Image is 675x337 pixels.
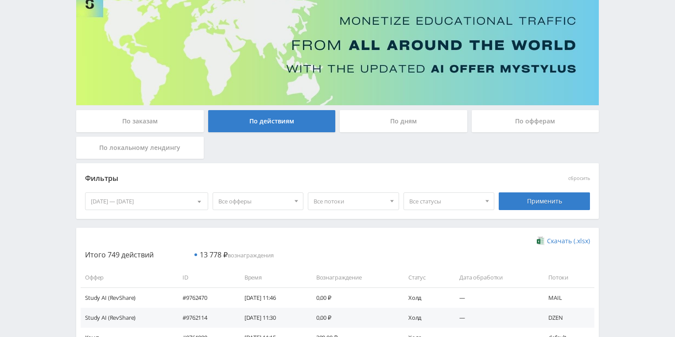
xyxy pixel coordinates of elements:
span: вознаграждения [200,251,274,259]
img: xlsx [537,236,544,245]
span: Все потоки [314,193,385,210]
td: Холд [400,308,450,328]
td: 0,00 ₽ [307,287,400,307]
td: MAIL [539,287,594,307]
td: DZEN [539,308,594,328]
td: Вознаграждение [307,268,400,287]
button: сбросить [568,176,590,181]
div: По заказам [76,110,204,132]
td: Дата обработки [450,268,539,287]
td: Потоки [539,268,594,287]
span: Итого 749 действий [85,250,154,260]
td: [DATE] 11:30 [236,308,307,328]
td: 0,00 ₽ [307,308,400,328]
td: — [450,308,539,328]
span: Все офферы [218,193,290,210]
div: По локальному лендингу [76,137,204,159]
div: По действиям [208,110,336,132]
td: Время [236,268,307,287]
td: [DATE] 11:46 [236,287,307,307]
span: 13 778 ₽ [200,250,228,260]
div: [DATE] — [DATE] [85,193,208,210]
td: Study AI (RevShare) [81,287,174,307]
td: #9762470 [174,287,236,307]
a: Скачать (.xlsx) [537,237,590,245]
span: Скачать (.xlsx) [547,237,590,245]
td: Статус [400,268,450,287]
div: Применить [499,192,590,210]
div: Фильтры [85,172,463,185]
td: Холд [400,287,450,307]
span: Все статусы [409,193,481,210]
td: ID [174,268,236,287]
td: Оффер [81,268,174,287]
td: Study AI (RevShare) [81,308,174,328]
td: — [450,287,539,307]
div: По дням [340,110,467,132]
div: По офферам [472,110,599,132]
td: #9762114 [174,308,236,328]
